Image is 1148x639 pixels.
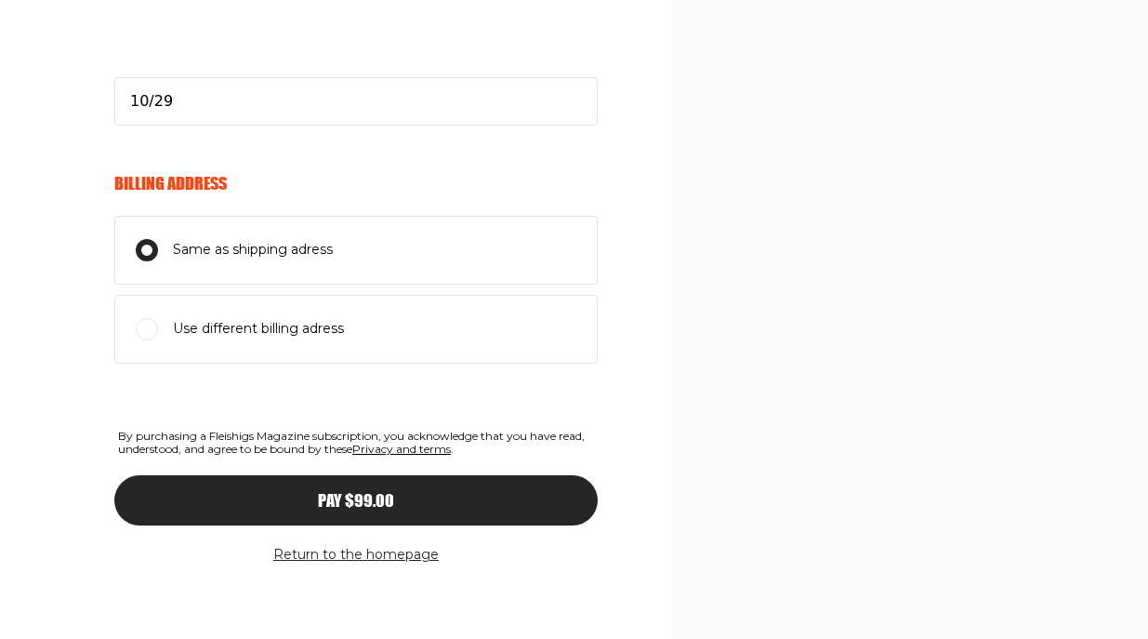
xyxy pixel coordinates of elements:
a: Privacy and terms [352,442,451,456]
span: Use different billing adress [173,318,344,340]
input: Please enter a valid expiration date in the format MM/YY [114,77,598,126]
iframe: cvv [114,14,598,153]
h6: Billing Address [114,173,598,193]
button: Return to the homepage [273,544,439,566]
input: Use different billing adress [136,318,158,340]
span: Same as shipping adress [173,239,333,261]
span: Pay $99.00 [318,492,394,509]
input: Same as shipping adress [136,239,158,261]
span: By purchasing a Fleishigs Magazine subscription, you acknowledge that you have read, understood, ... [114,426,598,460]
button: Pay $99.00 [114,475,598,526]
